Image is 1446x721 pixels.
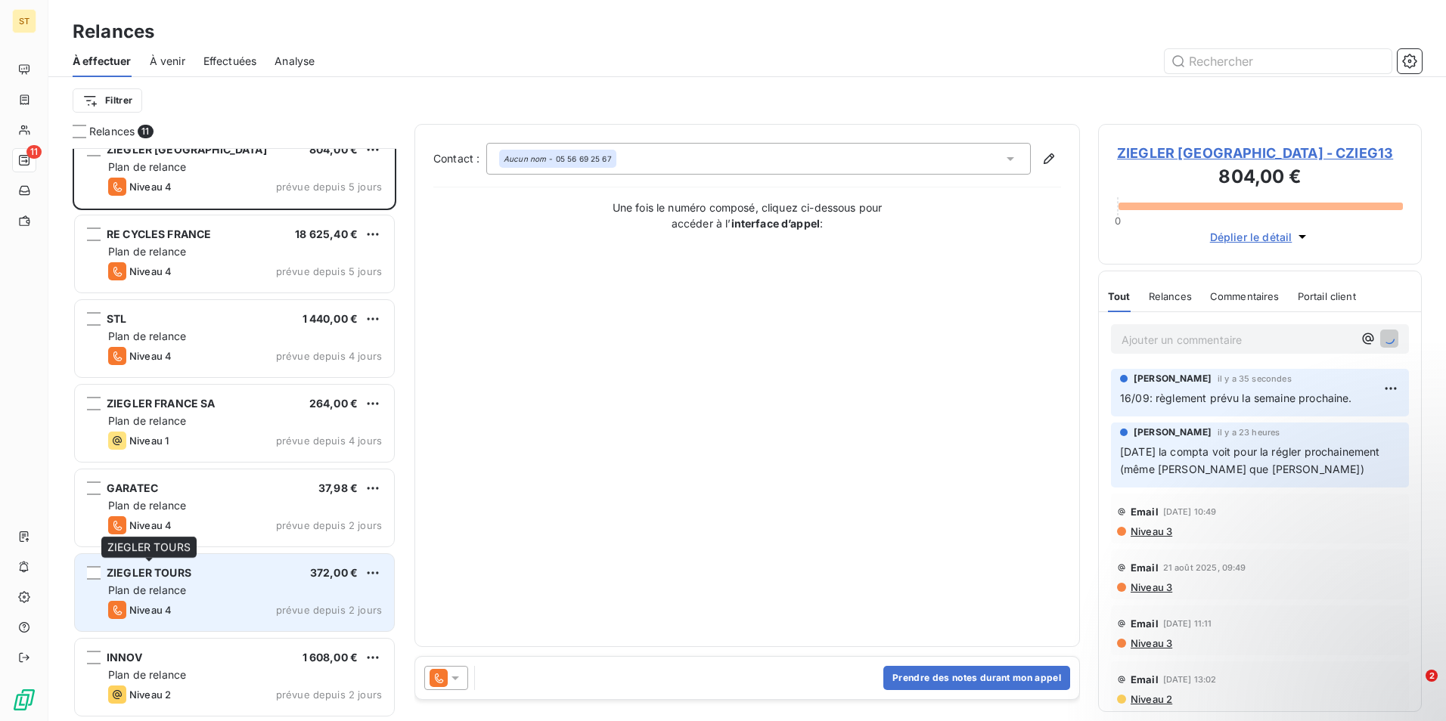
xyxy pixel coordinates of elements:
[129,350,172,362] span: Niveau 4
[107,227,211,240] span: RE CYCLES FRANCE
[73,54,132,69] span: À effectuer
[108,499,186,512] span: Plan de relance
[107,566,191,579] span: ZIEGLER TOURS
[73,18,154,45] h3: Relances
[1131,506,1159,518] span: Email
[89,124,135,139] span: Relances
[1117,143,1403,163] span: ZIEGLER [GEOGRAPHIC_DATA] - CZIEG13
[276,435,382,447] span: prévue depuis 4 jours
[309,397,358,410] span: 264,00 €
[108,160,186,173] span: Plan de relance
[1218,374,1292,383] span: il y a 35 secondes
[1131,617,1159,630] span: Email
[107,481,158,494] span: GARATEC
[108,245,186,258] span: Plan de relance
[504,153,546,164] em: Aucun nom
[596,200,898,231] p: Une fois le numéro composé, cliquez ci-dessous pour accéder à l’ :
[73,88,142,113] button: Filtrer
[129,181,172,193] span: Niveau 4
[1165,49,1392,73] input: Rechercher
[1131,562,1159,574] span: Email
[276,604,382,616] span: prévue depuis 2 jours
[318,481,358,494] span: 37,98 €
[1134,425,1212,439] span: [PERSON_NAME]
[129,435,169,447] span: Niveau 1
[1206,228,1315,246] button: Déplier le détail
[310,566,358,579] span: 372,00 €
[1218,428,1280,437] span: il y a 23 heures
[203,54,257,69] span: Effectuées
[303,312,358,325] span: 1 440,00 €
[107,312,126,325] span: STL
[276,181,382,193] span: prévue depuis 5 jours
[276,265,382,277] span: prévue depuis 5 jours
[12,688,36,712] img: Logo LeanPay
[150,54,185,69] span: À venir
[504,153,612,164] div: - 05 56 69 25 67
[1120,445,1383,475] span: [DATE] la compta voit pour la régler prochainement (même [PERSON_NAME] que [PERSON_NAME])
[1395,670,1431,706] iframe: Intercom live chat
[108,668,186,681] span: Plan de relance
[883,666,1070,690] button: Prendre des notes durant mon appel
[1134,372,1212,385] span: [PERSON_NAME]
[309,143,358,156] span: 804,00 €
[295,227,358,240] span: 18 625,40 €
[1210,290,1280,302] span: Commentaires
[1149,290,1192,302] span: Relances
[1115,215,1121,227] span: 0
[1120,391,1352,404] span: 16/09: règlement prévu la semaine prochaine.
[107,397,216,410] span: ZIEGLER FRANCE SA
[1129,525,1172,537] span: Niveau 3
[1163,675,1217,684] span: [DATE] 13:02
[129,519,172,531] span: Niveau 4
[1298,290,1356,302] span: Portail client
[12,9,36,33] div: ST
[276,689,382,701] span: prévue depuis 2 jours
[129,604,172,616] span: Niveau 4
[276,350,382,362] span: prévue depuis 4 jours
[1129,637,1172,649] span: Niveau 3
[1129,581,1172,593] span: Niveau 3
[275,54,315,69] span: Analyse
[108,583,186,596] span: Plan de relance
[1426,670,1438,682] span: 2
[1129,693,1172,705] span: Niveau 2
[108,414,186,427] span: Plan de relance
[107,540,191,553] span: ZIEGLER TOURS
[129,265,172,277] span: Niveau 4
[138,125,153,138] span: 11
[108,330,186,342] span: Plan de relance
[26,145,42,159] span: 11
[1108,290,1131,302] span: Tout
[433,151,486,166] label: Contact :
[731,217,821,230] strong: interface d’appel
[1117,163,1403,193] h3: 804,00 €
[107,143,267,156] span: ZIEGLER [GEOGRAPHIC_DATA]
[1163,563,1246,572] span: 21 août 2025, 09:49
[1163,507,1217,516] span: [DATE] 10:49
[1210,229,1292,245] span: Déplier le détail
[73,148,396,721] div: grid
[276,519,382,531] span: prévue depuis 2 jours
[303,651,358,664] span: 1 608,00 €
[129,689,171,701] span: Niveau 2
[107,651,142,664] span: INNOV
[1143,574,1446,680] iframe: Intercom notifications message
[1131,673,1159,685] span: Email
